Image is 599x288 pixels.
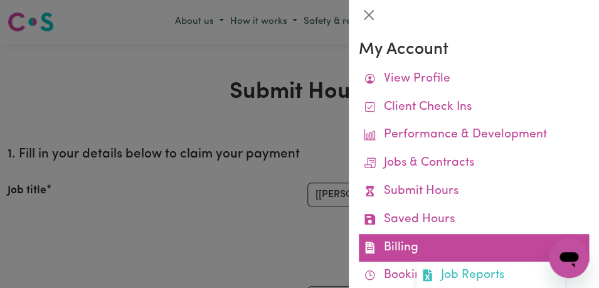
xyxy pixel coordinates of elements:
a: Jobs & Contracts [359,149,589,178]
button: Close [359,5,379,25]
a: Saved Hours [359,206,589,234]
a: Submit Hours [359,178,589,206]
a: Client Check Ins [359,93,589,122]
iframe: Button to launch messaging window [549,238,589,278]
a: BillingJob ReportsRemittancesPlatform Fee Invoices [359,234,589,262]
a: Performance & Development [359,121,589,149]
h3: My Account [359,40,589,60]
a: View Profile [359,65,589,93]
